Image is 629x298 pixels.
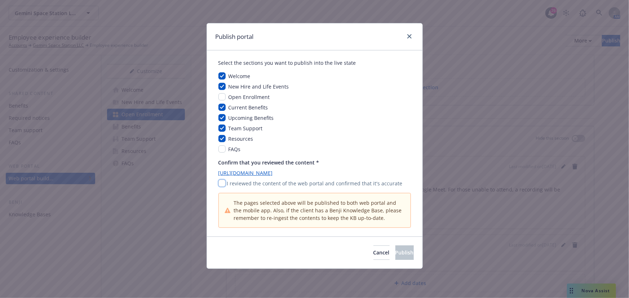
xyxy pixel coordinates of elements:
[234,199,404,222] span: The pages selected above will be published to both web portal and the mobile app. Also, if the cl...
[229,73,251,80] span: Welcome
[216,32,254,41] h1: Publish portal
[373,249,390,256] span: Cancel
[229,83,289,90] span: New Hire and Life Events
[229,135,253,142] span: Resources
[405,32,414,41] a: close
[229,146,241,153] span: FAQs
[229,125,263,132] span: Team Support
[218,59,411,67] div: Select the sections you want to publish into the live state
[395,249,414,256] span: Publish
[373,245,390,260] button: Cancel
[218,169,411,177] a: [URL][DOMAIN_NAME]
[229,104,268,111] span: Current Benefits
[229,114,274,121] span: Upcoming Benefits
[227,180,403,187] p: I reviewed the content of the web portal and confirmed that it's accurate
[218,159,411,166] p: Confirm that you reviewed the content *
[395,245,414,260] button: Publish
[229,94,270,100] span: Open Enrollment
